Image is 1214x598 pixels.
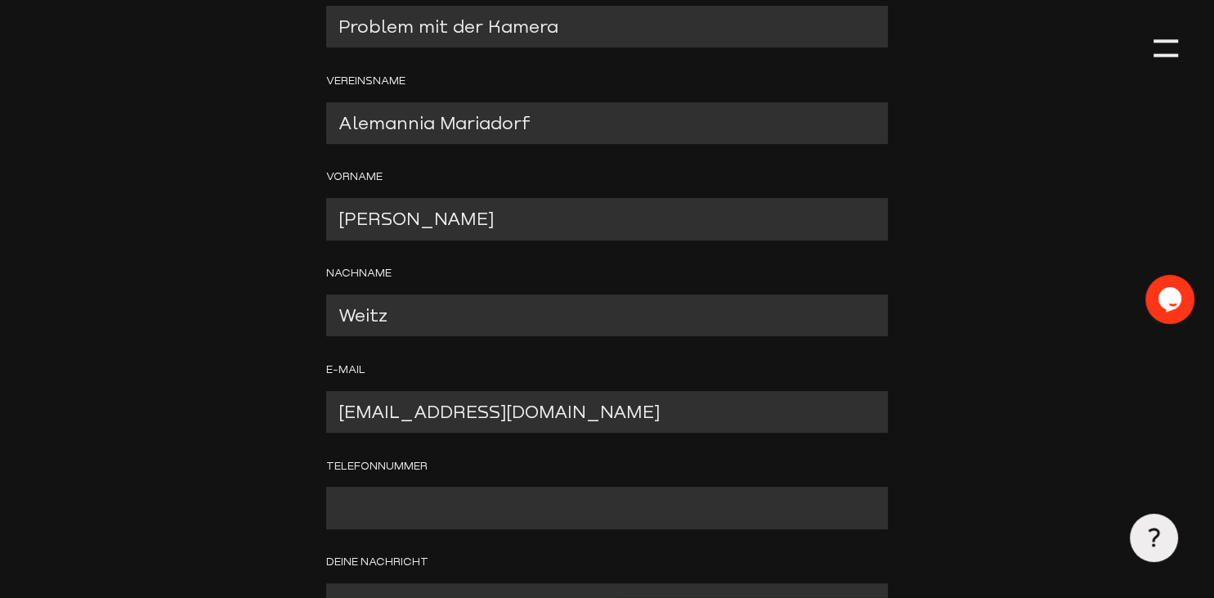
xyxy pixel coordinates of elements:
label: Nachname [326,264,888,282]
label: Vorname [326,168,888,186]
label: Deine Nachricht [326,553,888,571]
iframe: chat widget [1145,275,1198,324]
label: E-Mail [326,361,888,379]
label: Vereinsname [326,72,888,90]
label: Telefonnummer [326,457,888,475]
